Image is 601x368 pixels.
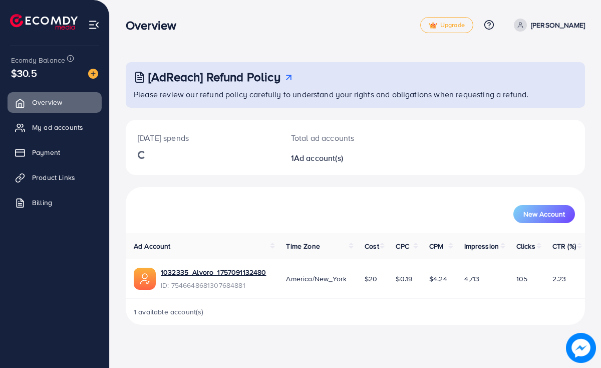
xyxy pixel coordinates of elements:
span: My ad accounts [32,122,83,132]
a: 1032335_Alvoro_1757091132480 [161,267,266,277]
span: CPC [396,241,409,251]
span: Billing [32,198,52,208]
span: 105 [516,274,527,284]
span: CPM [429,241,443,251]
span: $0.19 [396,274,412,284]
p: [PERSON_NAME] [531,19,585,31]
a: [PERSON_NAME] [510,19,585,32]
span: Clicks [516,241,535,251]
span: $30.5 [11,66,37,80]
span: ID: 7546648681307684881 [161,280,266,290]
a: Overview [8,92,102,112]
span: 1 available account(s) [134,307,204,317]
span: Ad account(s) [294,152,343,163]
span: CTR (%) [552,241,576,251]
a: Product Links [8,167,102,188]
span: Overview [32,97,62,107]
img: image [88,69,98,79]
p: [DATE] spends [138,132,267,144]
img: menu [88,19,100,31]
span: Impression [464,241,499,251]
button: New Account [513,205,575,223]
a: Billing [8,193,102,213]
p: Please review our refund policy carefully to understand your rights and obligations when requesti... [134,88,579,100]
img: ic-ads-acc.e4c84228.svg [134,268,156,290]
img: logo [10,14,78,30]
span: $20 [365,274,377,284]
span: Ecomdy Balance [11,55,65,65]
p: Total ad accounts [291,132,382,144]
span: America/New_York [286,274,347,284]
span: 2.23 [552,274,566,284]
a: tickUpgrade [420,17,473,33]
span: New Account [523,211,565,218]
span: Upgrade [429,22,465,29]
img: image [566,333,596,363]
a: Payment [8,142,102,162]
span: Ad Account [134,241,171,251]
span: $4.24 [429,274,447,284]
h3: Overview [126,18,184,33]
a: My ad accounts [8,117,102,137]
h2: 1 [291,153,382,163]
span: 4,713 [464,274,480,284]
span: Cost [365,241,379,251]
span: Product Links [32,172,75,182]
span: Payment [32,147,60,157]
img: tick [429,22,437,29]
h3: [AdReach] Refund Policy [148,70,280,84]
span: Time Zone [286,241,320,251]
